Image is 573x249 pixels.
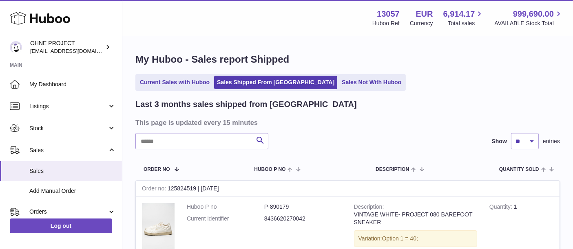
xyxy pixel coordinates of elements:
[410,20,433,27] div: Currency
[513,9,554,20] span: 999,690.00
[187,215,264,223] dt: Current identifier
[142,185,168,194] strong: Order no
[543,138,560,145] span: entries
[448,20,484,27] span: Total sales
[10,218,112,233] a: Log out
[30,39,104,55] div: OHNE PROJECT
[264,215,342,223] dd: 8436620270042
[135,53,560,66] h1: My Huboo - Sales report Shipped
[339,76,404,89] a: Sales Not With Huboo
[494,20,563,27] span: AVAILABLE Stock Total
[377,9,400,20] strong: 13057
[443,9,485,27] a: 6,914.17 Total sales
[135,118,558,127] h3: This page is updated every 15 minutes
[29,146,107,154] span: Sales
[492,138,507,145] label: Show
[29,167,116,175] span: Sales
[354,230,477,247] div: Variation:
[144,167,170,172] span: Order No
[29,81,116,88] span: My Dashboard
[254,167,285,172] span: Huboo P no
[372,20,400,27] div: Huboo Ref
[29,124,107,132] span: Stock
[443,9,475,20] span: 6,914.17
[187,203,264,211] dt: Huboo P no
[135,99,357,110] h2: Last 3 months sales shipped from [GEOGRAPHIC_DATA]
[499,167,539,172] span: Quantity Sold
[29,208,107,216] span: Orders
[30,48,120,54] span: [EMAIL_ADDRESS][DOMAIN_NAME]
[494,9,563,27] a: 999,690.00 AVAILABLE Stock Total
[489,203,514,212] strong: Quantity
[354,211,477,226] div: VINTAGE WHITE- PROJECT 080 BAREFOOT SNEAKER
[10,41,22,53] img: internalAdmin-13057@internal.huboo.com
[376,167,409,172] span: Description
[29,187,116,195] span: Add Manual Order
[136,181,560,197] div: 125824519 | [DATE]
[354,203,384,212] strong: Description
[137,76,212,89] a: Current Sales with Huboo
[382,235,418,242] span: Option 1 = 40;
[416,9,433,20] strong: EUR
[264,203,342,211] dd: P-890179
[214,76,337,89] a: Sales Shipped From [GEOGRAPHIC_DATA]
[29,103,107,110] span: Listings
